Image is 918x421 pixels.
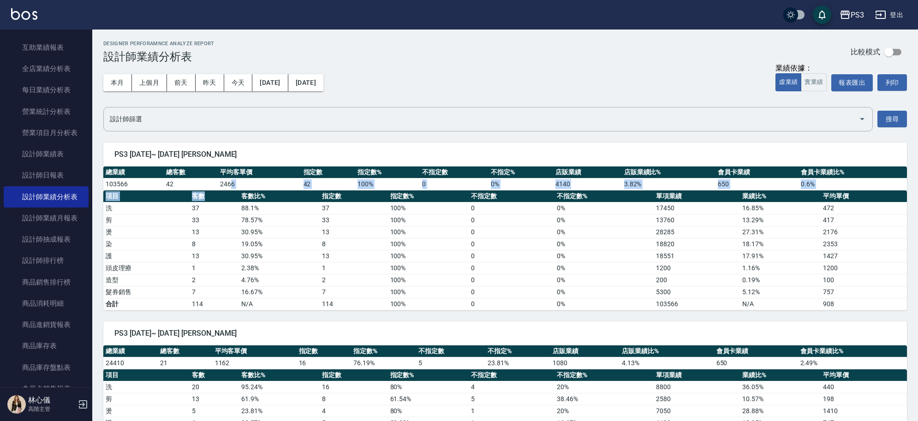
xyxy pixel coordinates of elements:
th: 會員卡業績 [715,166,799,178]
td: 24410 [103,357,158,369]
td: 18820 [654,238,740,250]
td: 0 % [554,226,654,238]
td: 5 [469,393,555,405]
a: 設計師業績表 [4,143,89,165]
img: Person [7,395,26,414]
a: 商品消耗明細 [4,293,89,314]
td: 103566 [103,178,164,190]
td: 2 [320,274,387,286]
a: 商品進銷貨報表 [4,314,89,335]
th: 項目 [103,190,190,202]
th: 會員卡業績 [714,345,798,357]
td: 17450 [654,202,740,214]
td: 100 % [388,286,469,298]
td: 198 [821,393,907,405]
td: 61.54 % [388,393,469,405]
th: 客數比% [239,369,320,381]
td: 10.57 % [740,393,821,405]
td: 2580 [654,393,740,405]
td: 417 [821,214,907,226]
td: 100 [821,274,907,286]
td: 洗 [103,381,190,393]
td: 2.49 % [798,357,907,369]
td: 100 % [388,274,469,286]
td: 200 [654,274,740,286]
td: 頭皮理療 [103,262,190,274]
td: 100 % [388,262,469,274]
input: 選擇設計師 [107,111,855,127]
td: 護 [103,250,190,262]
td: 8800 [654,381,740,393]
td: 0 % [554,274,654,286]
button: 搜尋 [877,111,907,128]
td: 1 [469,405,555,417]
td: 8 [320,238,387,250]
th: 平均單價 [821,369,907,381]
td: 8 [320,393,387,405]
th: 店販業績比% [622,166,715,178]
td: 95.24 % [239,381,320,393]
td: 0 % [554,214,654,226]
td: 100 % [388,202,469,214]
h2: Designer Perforamnce Analyze Report [103,41,215,47]
td: 0 % [554,202,654,214]
td: 38.46 % [554,393,654,405]
td: 0 % [554,286,654,298]
td: 7050 [654,405,740,417]
td: 2.38 % [239,262,320,274]
td: 4140 [553,178,622,190]
th: 不指定數 [416,345,485,357]
td: 1080 [550,357,620,369]
td: 100 % [388,238,469,250]
button: 今天 [224,74,253,91]
td: 33 [320,214,387,226]
table: a dense table [103,166,907,190]
th: 指定數 [297,345,351,357]
div: 業績依據： [775,64,827,73]
td: 650 [715,178,799,190]
table: a dense table [103,190,907,310]
td: 908 [821,298,907,310]
a: 設計師日報表 [4,165,89,186]
td: 80 % [388,381,469,393]
button: 報表匯出 [831,74,873,91]
td: 13760 [654,214,740,226]
td: 0 [469,214,555,226]
td: 28.88 % [740,405,821,417]
td: 472 [821,202,907,214]
td: 5300 [654,286,740,298]
th: 項目 [103,369,190,381]
td: 2 [190,274,239,286]
th: 總客數 [164,166,218,178]
td: 37 [190,202,239,214]
td: 0 [469,286,555,298]
td: 0 [420,178,489,190]
td: 1200 [821,262,907,274]
th: 店販業績比% [620,345,714,357]
th: 指定數% [388,190,469,202]
th: 平均單價 [821,190,907,202]
th: 單項業績 [654,190,740,202]
th: 總業績 [103,345,158,357]
td: 61.9 % [239,393,320,405]
th: 平均客單價 [218,166,301,178]
td: 0.19 % [740,274,821,286]
td: 1 [190,262,239,274]
button: Open [855,112,870,126]
a: 設計師業績月報表 [4,208,89,229]
th: 不指定數 [469,190,555,202]
button: 前天 [167,74,196,91]
td: 2353 [821,238,907,250]
td: 36.05 % [740,381,821,393]
td: 1 [320,262,387,274]
td: 13.29 % [740,214,821,226]
td: 88.1 % [239,202,320,214]
button: 上個月 [132,74,167,91]
th: 指定數 [320,369,387,381]
td: 5 [190,405,239,417]
td: 4.76 % [239,274,320,286]
h3: 設計師業績分析表 [103,50,215,63]
button: 虛業績 [775,73,801,91]
td: 42 [164,178,218,190]
td: 23.81 % [239,405,320,417]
